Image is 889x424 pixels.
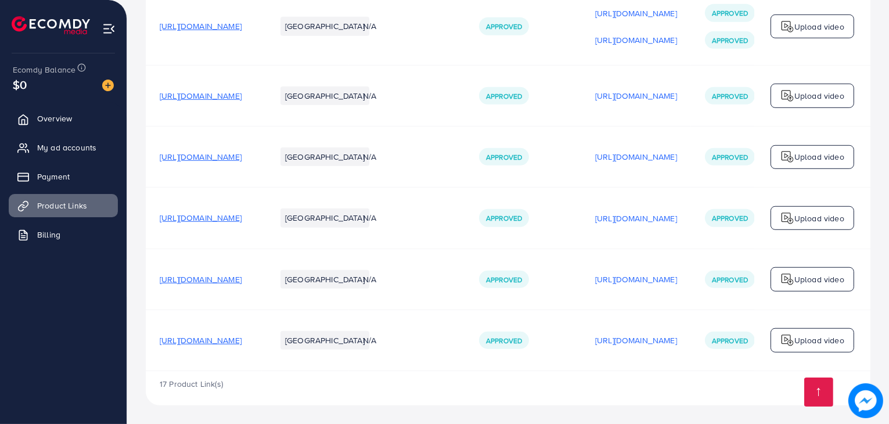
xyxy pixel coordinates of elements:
[9,223,118,246] a: Billing
[595,272,677,286] p: [URL][DOMAIN_NAME]
[486,336,522,346] span: Approved
[848,383,883,418] img: image
[9,107,118,130] a: Overview
[780,272,794,286] img: logo
[37,171,70,182] span: Payment
[595,33,677,47] p: [URL][DOMAIN_NAME]
[712,336,748,346] span: Approved
[280,87,369,105] li: [GEOGRAPHIC_DATA]
[363,20,376,32] span: N/A
[280,148,369,166] li: [GEOGRAPHIC_DATA]
[712,8,748,18] span: Approved
[102,80,114,91] img: image
[160,335,242,346] span: [URL][DOMAIN_NAME]
[780,20,794,34] img: logo
[160,378,223,390] span: 17 Product Link(s)
[102,22,116,35] img: menu
[794,20,844,34] p: Upload video
[712,213,748,223] span: Approved
[595,211,677,225] p: [URL][DOMAIN_NAME]
[9,136,118,159] a: My ad accounts
[794,272,844,286] p: Upload video
[794,89,844,103] p: Upload video
[712,91,748,101] span: Approved
[12,16,90,34] img: logo
[712,152,748,162] span: Approved
[363,90,376,102] span: N/A
[37,229,60,240] span: Billing
[486,91,522,101] span: Approved
[595,150,677,164] p: [URL][DOMAIN_NAME]
[712,35,748,45] span: Approved
[780,333,794,347] img: logo
[486,213,522,223] span: Approved
[280,17,369,35] li: [GEOGRAPHIC_DATA]
[794,211,844,225] p: Upload video
[486,152,522,162] span: Approved
[486,275,522,285] span: Approved
[363,151,376,163] span: N/A
[37,200,87,211] span: Product Links
[37,113,72,124] span: Overview
[9,165,118,188] a: Payment
[712,275,748,285] span: Approved
[280,209,369,227] li: [GEOGRAPHIC_DATA]
[280,331,369,350] li: [GEOGRAPHIC_DATA]
[280,270,369,289] li: [GEOGRAPHIC_DATA]
[13,76,27,93] span: $0
[160,274,242,285] span: [URL][DOMAIN_NAME]
[160,20,242,32] span: [URL][DOMAIN_NAME]
[363,335,376,346] span: N/A
[794,333,844,347] p: Upload video
[780,89,794,103] img: logo
[160,90,242,102] span: [URL][DOMAIN_NAME]
[595,333,677,347] p: [URL][DOMAIN_NAME]
[794,150,844,164] p: Upload video
[363,274,376,285] span: N/A
[37,142,96,153] span: My ad accounts
[13,64,75,76] span: Ecomdy Balance
[486,21,522,31] span: Approved
[160,151,242,163] span: [URL][DOMAIN_NAME]
[363,212,376,224] span: N/A
[160,212,242,224] span: [URL][DOMAIN_NAME]
[780,150,794,164] img: logo
[595,89,677,103] p: [URL][DOMAIN_NAME]
[780,211,794,225] img: logo
[595,6,677,20] p: [URL][DOMAIN_NAME]
[9,194,118,217] a: Product Links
